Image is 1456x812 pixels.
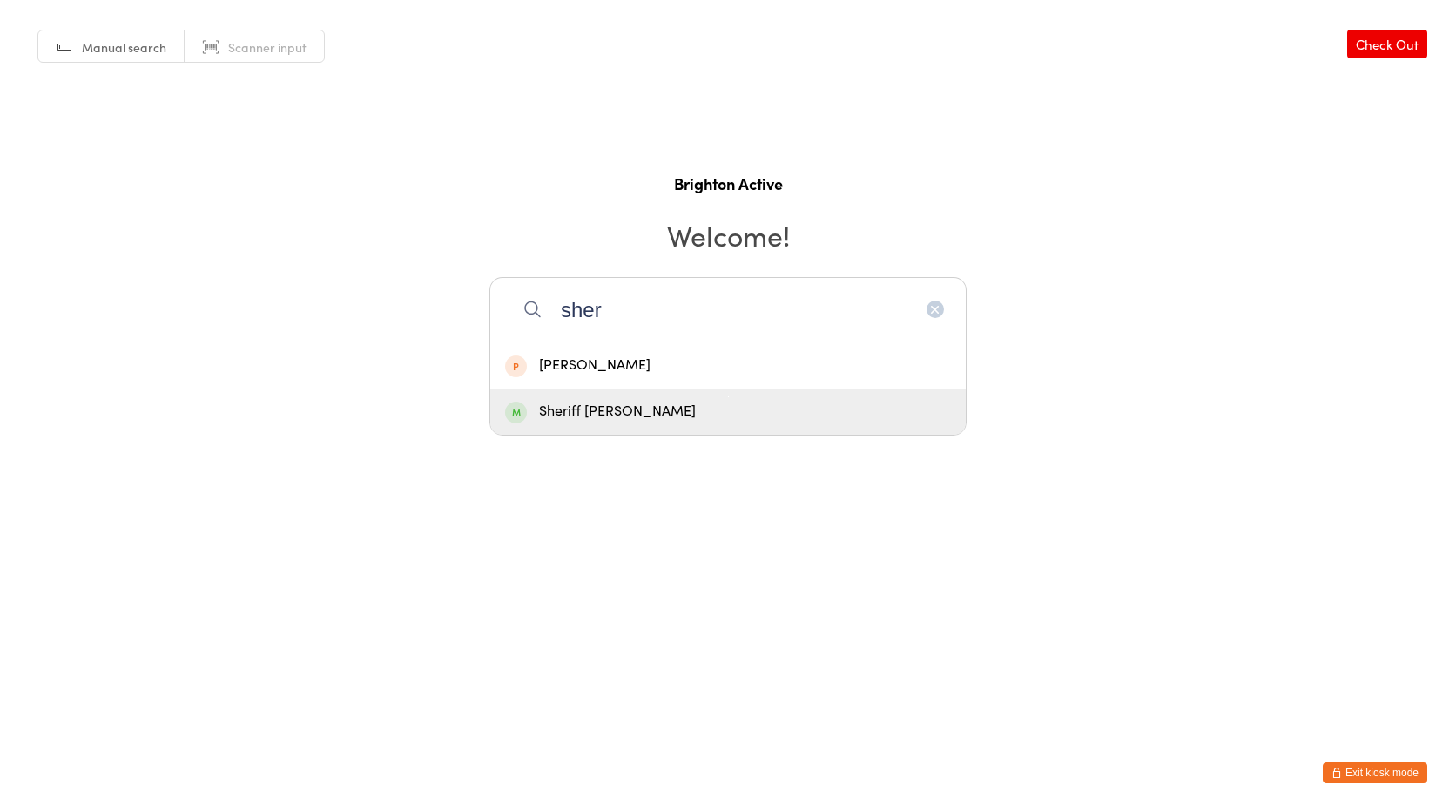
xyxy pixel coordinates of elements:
[489,277,967,342] input: Search
[505,354,951,377] div: [PERSON_NAME]
[17,215,1439,254] h2: Welcome!
[82,38,166,56] span: Manual search
[1347,30,1427,58] a: Check Out
[17,173,1439,194] h1: Brighton Active
[228,38,307,56] span: Scanner input
[1323,762,1427,783] button: Exit kiosk mode
[505,400,951,423] div: Sheriff [PERSON_NAME]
